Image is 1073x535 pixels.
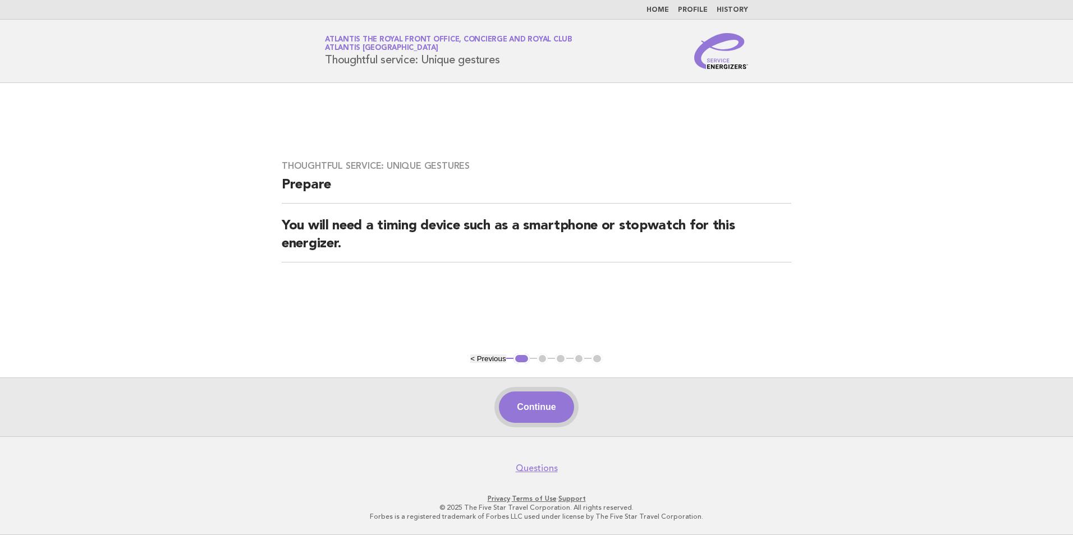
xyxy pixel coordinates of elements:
[558,495,586,502] a: Support
[717,7,748,13] a: History
[193,494,880,503] p: · ·
[516,463,558,474] a: Questions
[193,512,880,521] p: Forbes is a registered trademark of Forbes LLC used under license by The Five Star Travel Corpora...
[325,45,438,52] span: Atlantis [GEOGRAPHIC_DATA]
[282,160,791,172] h3: Thoughtful service: Unique gestures
[646,7,669,13] a: Home
[694,33,748,69] img: Service Energizers
[325,36,572,66] h1: Thoughtful service: Unique gestures
[282,176,791,204] h2: Prepare
[512,495,557,502] a: Terms of Use
[325,36,572,52] a: Atlantis The Royal Front Office, Concierge and Royal ClubAtlantis [GEOGRAPHIC_DATA]
[488,495,510,502] a: Privacy
[678,7,708,13] a: Profile
[282,217,791,262] h2: You will need a timing device such as a smartphone or stopwatch for this energizer.
[193,503,880,512] p: © 2025 The Five Star Travel Corporation. All rights reserved.
[499,391,574,423] button: Continue
[513,353,530,365] button: 1
[470,354,506,363] button: < Previous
